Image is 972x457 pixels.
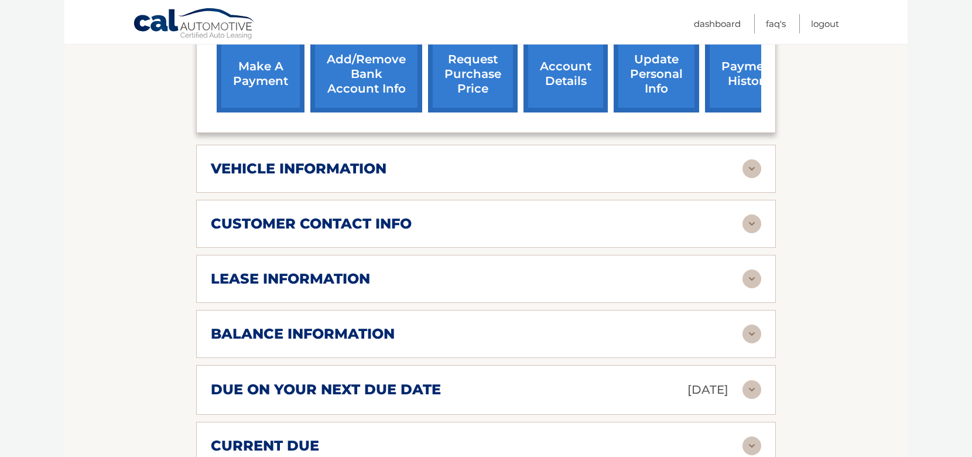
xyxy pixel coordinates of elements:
[211,270,370,288] h2: lease information
[766,14,786,33] a: FAQ's
[694,14,741,33] a: Dashboard
[742,214,761,233] img: accordion-rest.svg
[742,380,761,399] img: accordion-rest.svg
[211,381,441,398] h2: due on your next due date
[211,437,319,455] h2: current due
[742,436,761,455] img: accordion-rest.svg
[217,36,304,112] a: make a payment
[811,14,839,33] a: Logout
[687,380,728,400] p: [DATE]
[705,36,793,112] a: payment history
[523,36,608,112] a: account details
[742,325,761,343] img: accordion-rest.svg
[211,160,386,178] h2: vehicle information
[211,325,395,343] h2: balance information
[614,36,699,112] a: update personal info
[310,36,422,112] a: Add/Remove bank account info
[742,270,761,288] img: accordion-rest.svg
[428,36,518,112] a: request purchase price
[211,215,412,233] h2: customer contact info
[133,8,256,42] a: Cal Automotive
[742,159,761,178] img: accordion-rest.svg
